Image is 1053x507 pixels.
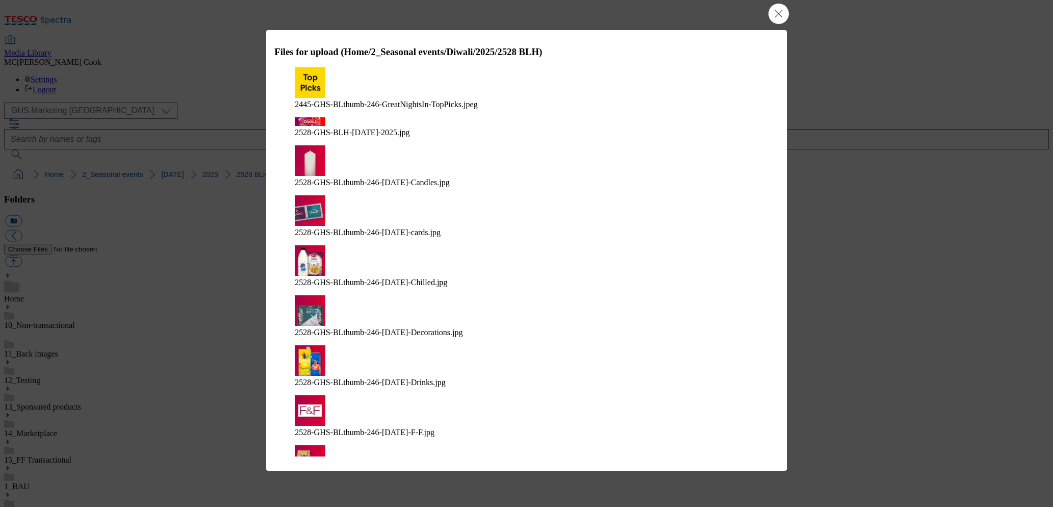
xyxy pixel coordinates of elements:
img: preview [295,145,325,176]
button: Close Modal [768,4,789,24]
figcaption: 2528-GHS-BLthumb-246-[DATE]-Decorations.jpg [295,328,758,337]
img: preview [295,395,325,426]
img: preview [295,195,325,226]
div: Modal [266,30,787,471]
figcaption: 2528-GHS-BLthumb-246-[DATE]-cards.jpg [295,228,758,237]
img: preview [295,345,325,376]
figcaption: 2528-GHS-BLthumb-246-[DATE]-F-F.jpg [295,428,758,437]
img: preview [295,245,325,276]
img: preview [295,67,325,98]
figcaption: 2528-GHS-BLthumb-246-[DATE]-Chilled.jpg [295,278,758,287]
figcaption: 2528-GHS-BLthumb-246-[DATE]-Drinks.jpg [295,378,758,387]
img: preview [295,445,325,476]
img: preview [295,295,325,326]
figcaption: 2528-GHS-BLthumb-246-[DATE]-Candles.jpg [295,178,758,187]
figcaption: 2528-GHS-BLH-[DATE]-2025.jpg [295,128,758,137]
img: preview [295,117,325,126]
h3: Files for upload (Home/2_Seasonal events/Diwali/2025/2528 BLH) [274,46,779,58]
figcaption: 2445-GHS-BLthumb-246-GreatNightsIn-TopPicks.jpeg [295,100,758,109]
